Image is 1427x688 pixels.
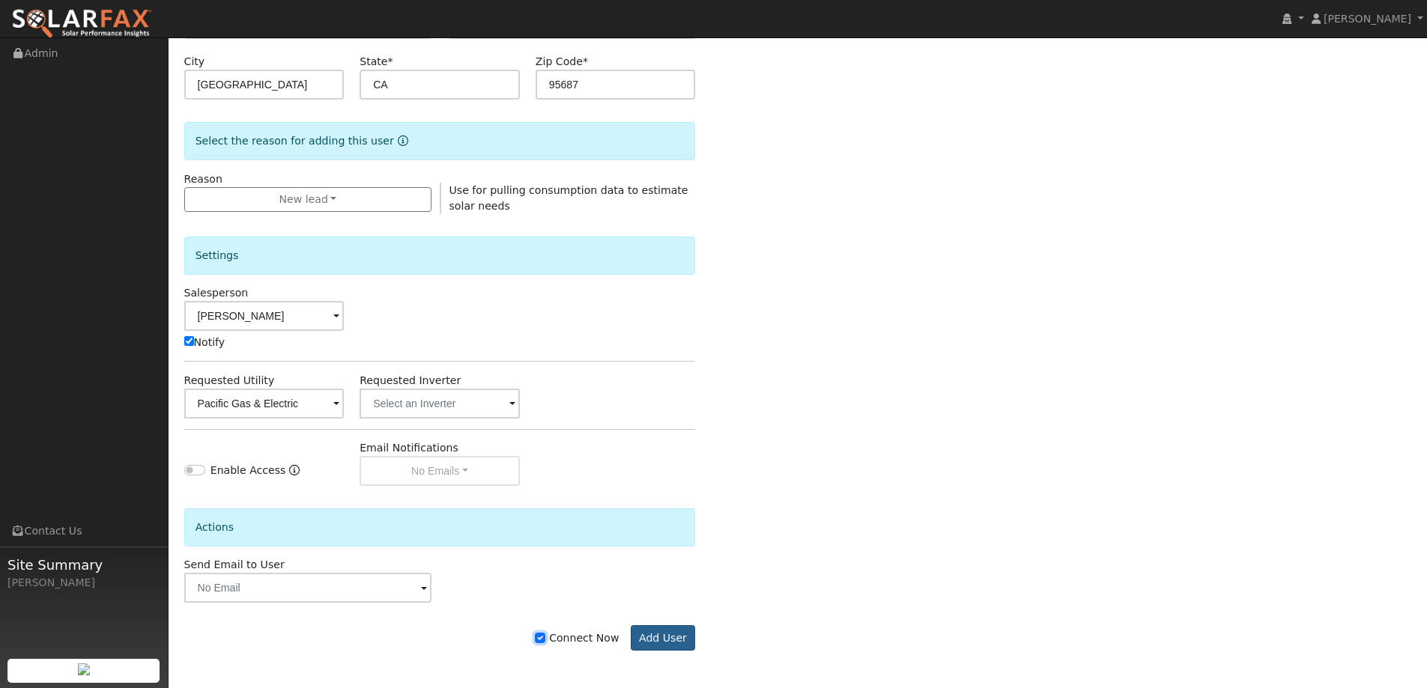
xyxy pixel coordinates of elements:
label: Requested Utility [184,373,275,389]
button: Add User [631,625,696,651]
span: [PERSON_NAME] [1324,13,1411,25]
label: Reason [184,171,222,187]
label: Connect Now [535,630,619,646]
label: Enable Access [210,463,286,478]
input: No Email [184,573,432,603]
input: Connect Now [535,633,545,643]
button: New lead [184,187,432,213]
input: Select an Inverter [360,389,520,418]
label: Notify [184,335,225,350]
label: Requested Inverter [360,373,461,389]
input: Select a Utility [184,389,345,418]
div: Actions [184,508,696,547]
span: Required [387,55,393,67]
label: Send Email to User [184,557,285,573]
div: Settings [184,237,696,275]
a: Enable Access [289,463,300,486]
label: Zip Code [536,54,588,70]
input: Select a User [184,301,345,331]
img: SolarFax [11,8,152,40]
label: Email Notifications [360,440,458,456]
div: Select the reason for adding this user [184,122,696,160]
div: [PERSON_NAME] [7,575,160,591]
a: Reason for new user [394,135,408,147]
input: Notify [184,336,194,346]
img: retrieve [78,663,90,675]
span: Required [583,55,588,67]
label: State [360,54,393,70]
span: Site Summary [7,555,160,575]
label: Salesperson [184,285,249,301]
label: City [184,54,205,70]
span: Use for pulling consumption data to estimate solar needs [449,184,688,212]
